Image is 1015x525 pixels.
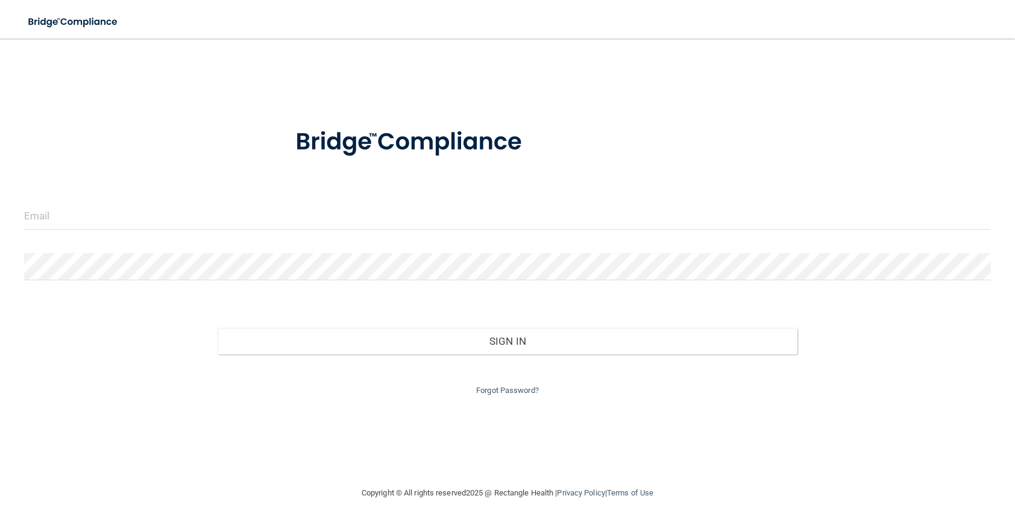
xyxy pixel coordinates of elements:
input: Email [24,203,991,230]
img: bridge_compliance_login_screen.278c3ca4.svg [271,111,551,174]
a: Privacy Policy [557,488,605,497]
div: Copyright © All rights reserved 2025 @ Rectangle Health | | [288,474,727,512]
a: Terms of Use [607,488,653,497]
button: Sign In [218,328,797,354]
img: bridge_compliance_login_screen.278c3ca4.svg [18,10,129,34]
a: Forgot Password? [476,386,539,395]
